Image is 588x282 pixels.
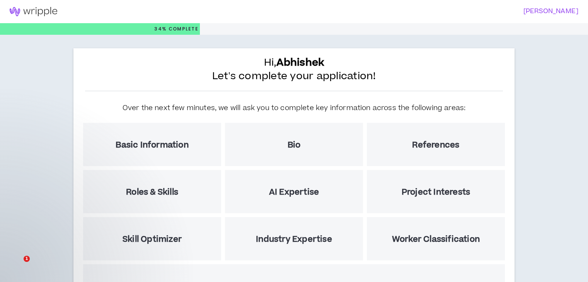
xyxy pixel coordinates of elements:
[256,234,332,244] h5: Industry Expertise
[154,23,198,35] p: 34%
[116,140,188,150] h5: Basic Information
[24,256,30,262] span: 1
[269,187,319,197] h5: AI Expertise
[289,8,578,15] h3: [PERSON_NAME]
[212,70,376,83] span: Let's complete your application!
[276,55,324,70] b: Abhishek
[402,187,470,197] h5: Project Interests
[288,140,301,150] h5: Bio
[126,187,178,197] h5: Roles & Skills
[123,103,466,113] h5: Over the next few minutes, we will ask you to complete key information across the following areas:
[167,25,198,32] span: Complete
[412,140,459,150] h5: References
[392,234,480,244] h5: Worker Classification
[264,56,324,70] span: Hi,
[8,256,26,274] iframe: Intercom live chat
[6,207,160,261] iframe: Intercom notifications message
